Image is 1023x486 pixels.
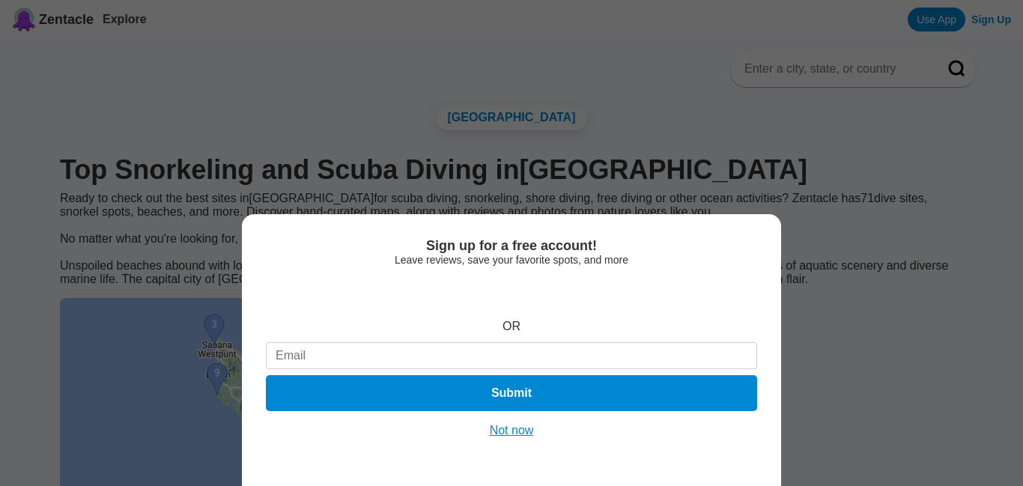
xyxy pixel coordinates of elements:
div: Sign up for a free account! [266,238,757,254]
button: Submit [266,375,757,411]
div: OR [503,320,520,333]
div: Leave reviews, save your favorite spots, and more [266,254,757,266]
input: Email [266,342,757,369]
button: Not now [485,423,538,438]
